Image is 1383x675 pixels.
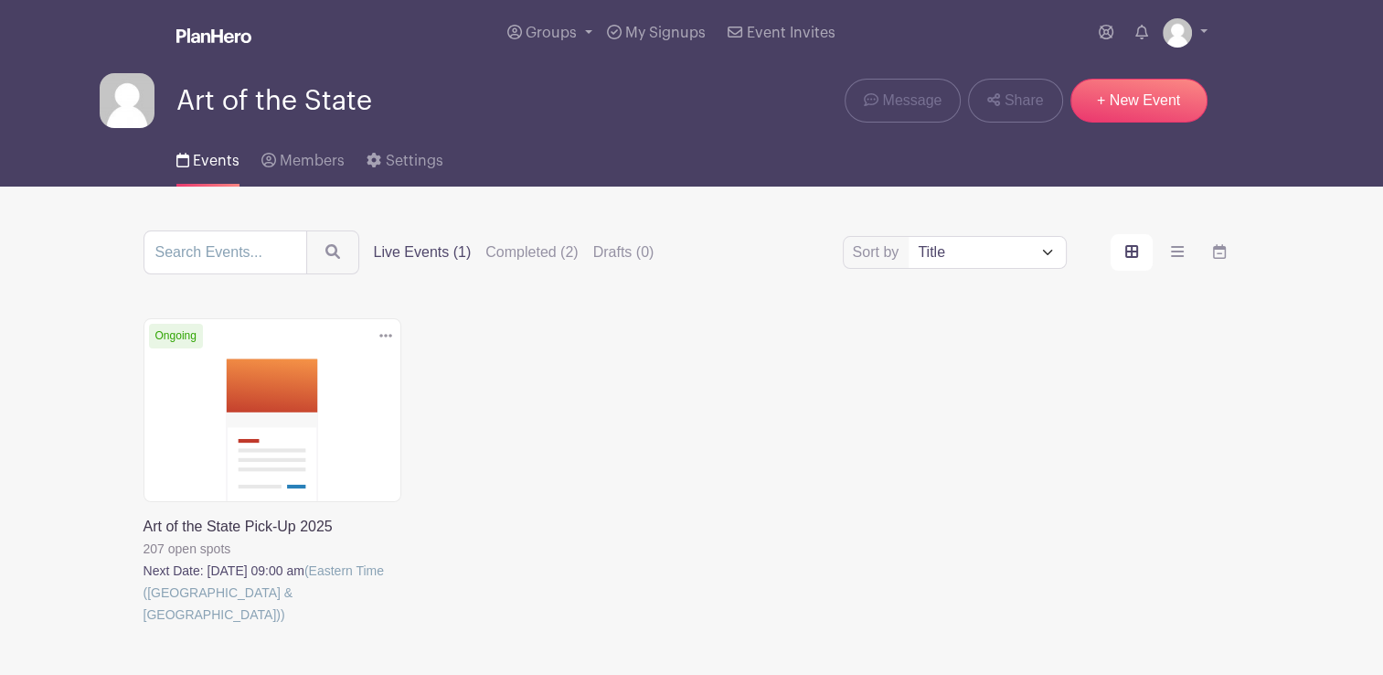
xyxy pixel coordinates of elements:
[882,90,942,112] span: Message
[485,241,578,263] label: Completed (2)
[1005,90,1044,112] span: Share
[1111,234,1240,271] div: order and view
[261,128,345,187] a: Members
[367,128,442,187] a: Settings
[526,26,577,40] span: Groups
[1163,18,1192,48] img: default-ce2991bfa6775e67f084385cd625a349d9dcbb7a52a09fb2fda1e96e2d18dcdb.png
[968,79,1062,123] a: Share
[100,73,154,128] img: default-ce2991bfa6775e67f084385cd625a349d9dcbb7a52a09fb2fda1e96e2d18dcdb.png
[176,86,372,116] span: Art of the State
[176,128,239,187] a: Events
[374,241,472,263] label: Live Events (1)
[176,28,251,43] img: logo_white-6c42ec7e38ccf1d336a20a19083b03d10ae64f83f12c07503d8b9e83406b4c7d.svg
[1070,79,1207,123] a: + New Event
[386,154,443,168] span: Settings
[593,241,654,263] label: Drafts (0)
[845,79,961,123] a: Message
[193,154,239,168] span: Events
[853,241,905,263] label: Sort by
[144,230,307,274] input: Search Events...
[374,241,654,263] div: filters
[625,26,706,40] span: My Signups
[280,154,345,168] span: Members
[747,26,835,40] span: Event Invites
